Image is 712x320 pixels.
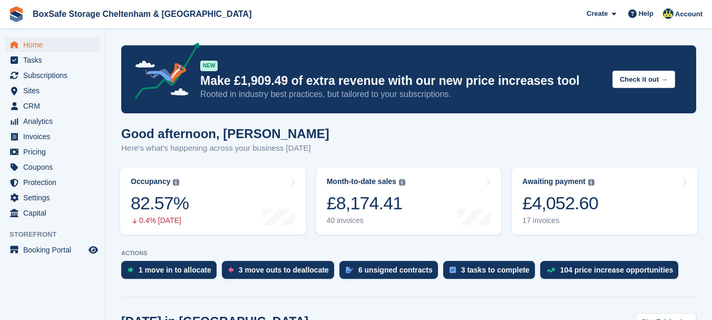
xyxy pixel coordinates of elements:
a: menu [5,243,100,257]
a: menu [5,114,100,129]
div: £8,174.41 [327,192,405,214]
span: Booking Portal [23,243,86,257]
a: menu [5,83,100,98]
div: 40 invoices [327,216,405,225]
div: 3 move outs to deallocate [239,266,329,274]
img: price-adjustments-announcement-icon-8257ccfd72463d97f412b2fc003d46551f7dbcb40ab6d574587a9cd5c0d94... [126,43,200,103]
div: 3 tasks to complete [461,266,530,274]
a: Awaiting payment £4,052.60 17 invoices [512,168,697,235]
a: 6 unsigned contracts [339,261,443,284]
span: Protection [23,175,86,190]
span: Pricing [23,144,86,159]
img: icon-info-grey-7440780725fd019a000dd9b08b2336e03edf1995a4989e88bcd33f0948082b44.svg [399,179,405,186]
a: menu [5,37,100,52]
button: Check it out → [612,71,675,88]
a: Occupancy 82.57% 0.4% [DATE] [120,168,306,235]
div: 6 unsigned contracts [358,266,433,274]
a: 1 move in to allocate [121,261,222,284]
img: price_increase_opportunities-93ffe204e8149a01c8c9dc8f82e8f89637d9d84a8eef4429ea346261dce0b2c0.svg [547,268,555,273]
a: menu [5,68,100,83]
a: menu [5,206,100,220]
a: menu [5,53,100,67]
p: Here's what's happening across your business [DATE] [121,142,329,154]
div: 104 price increase opportunities [560,266,674,274]
span: Storefront [9,229,105,240]
span: Help [639,8,654,19]
div: £4,052.60 [522,192,598,214]
img: icon-info-grey-7440780725fd019a000dd9b08b2336e03edf1995a4989e88bcd33f0948082b44.svg [173,179,179,186]
a: menu [5,160,100,174]
a: 3 move outs to deallocate [222,261,339,284]
a: Preview store [87,244,100,256]
span: Settings [23,190,86,205]
p: Make £1,909.49 of extra revenue with our new price increases tool [200,73,604,89]
a: menu [5,190,100,205]
span: Capital [23,206,86,220]
span: Tasks [23,53,86,67]
div: NEW [200,61,218,71]
img: icon-info-grey-7440780725fd019a000dd9b08b2336e03edf1995a4989e88bcd33f0948082b44.svg [588,179,594,186]
img: contract_signature_icon-13c848040528278c33f63329250d36e43548de30e8caae1d1a13099fd9432cc5.svg [346,267,353,273]
a: 3 tasks to complete [443,261,540,284]
a: BoxSafe Storage Cheltenham & [GEOGRAPHIC_DATA] [28,5,256,23]
div: 0.4% [DATE] [131,216,189,225]
img: move_ins_to_allocate_icon-fdf77a2bb77ea45bf5b3d319d69a93e2d87916cf1d5bf7949dd705db3b84f3ca.svg [128,267,133,273]
div: Awaiting payment [522,177,586,186]
a: menu [5,129,100,144]
a: 104 price increase opportunities [540,261,684,284]
span: Coupons [23,160,86,174]
img: move_outs_to_deallocate_icon-f764333ba52eb49d3ac5e1228854f67142a1ed5810a6f6cc68b1a99e826820c5.svg [228,267,233,273]
div: 1 move in to allocate [139,266,211,274]
img: task-75834270c22a3079a89374b754ae025e5fb1db73e45f91037f5363f120a921f8.svg [450,267,456,273]
div: Month-to-date sales [327,177,396,186]
a: menu [5,99,100,113]
span: Invoices [23,129,86,144]
span: Subscriptions [23,68,86,83]
img: Kim Virabi [663,8,674,19]
p: ACTIONS [121,250,696,257]
span: Sites [23,83,86,98]
div: Occupancy [131,177,170,186]
a: menu [5,144,100,159]
img: stora-icon-8386f47178a22dfd0bd8f6a31ec36ba5ce8667c1dd55bd0f319d3a0aa187defe.svg [8,6,24,22]
div: 82.57% [131,192,189,214]
h1: Good afternoon, [PERSON_NAME] [121,127,329,141]
span: Home [23,37,86,52]
div: 17 invoices [522,216,598,225]
p: Rooted in industry best practices, but tailored to your subscriptions. [200,89,604,100]
span: Create [587,8,608,19]
a: menu [5,175,100,190]
span: Account [675,9,703,20]
a: Month-to-date sales £8,174.41 40 invoices [316,168,502,235]
span: Analytics [23,114,86,129]
span: CRM [23,99,86,113]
